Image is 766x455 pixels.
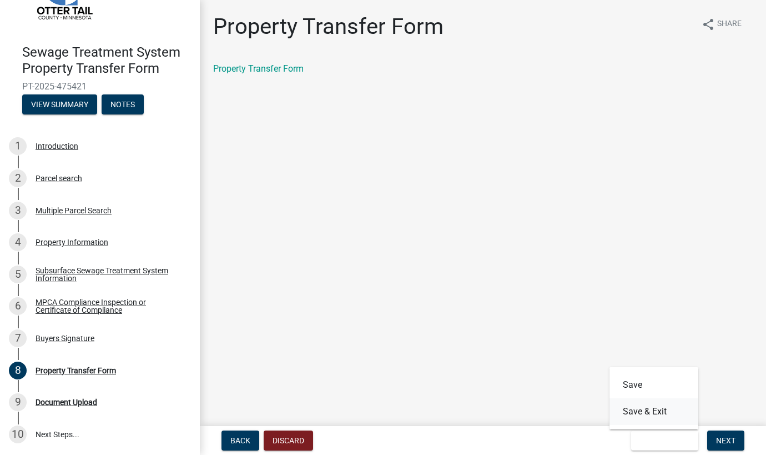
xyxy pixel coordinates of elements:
[9,362,27,379] div: 8
[36,207,112,214] div: Multiple Parcel Search
[213,13,444,40] h1: Property Transfer Form
[36,298,182,314] div: MPCA Compliance Inspection or Certificate of Compliance
[264,431,313,451] button: Discard
[22,81,178,92] span: PT-2025-475421
[9,329,27,347] div: 7
[717,18,742,31] span: Share
[230,436,250,445] span: Back
[102,94,144,114] button: Notes
[9,202,27,219] div: 3
[716,436,735,445] span: Next
[707,431,744,451] button: Next
[36,142,78,150] div: Introduction
[36,238,108,246] div: Property Information
[9,266,27,283] div: 5
[36,174,82,182] div: Parcel search
[609,398,698,425] button: Save & Exit
[9,233,27,251] div: 4
[9,393,27,411] div: 9
[36,267,182,282] div: Subsurface Sewage Treatment System Information
[631,431,698,451] button: Save & Exit
[9,426,27,443] div: 10
[702,18,715,31] i: share
[36,367,116,374] div: Property Transfer Form
[640,436,683,445] span: Save & Exit
[221,431,259,451] button: Back
[36,398,97,406] div: Document Upload
[9,297,27,315] div: 6
[102,101,144,109] wm-modal-confirm: Notes
[213,63,304,74] a: Property Transfer Form
[9,137,27,155] div: 1
[609,367,698,429] div: Save & Exit
[609,372,698,398] button: Save
[9,169,27,187] div: 2
[22,101,97,109] wm-modal-confirm: Summary
[22,94,97,114] button: View Summary
[693,13,750,35] button: shareShare
[36,334,94,342] div: Buyers Signature
[22,44,191,77] h4: Sewage Treatment System Property Transfer Form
